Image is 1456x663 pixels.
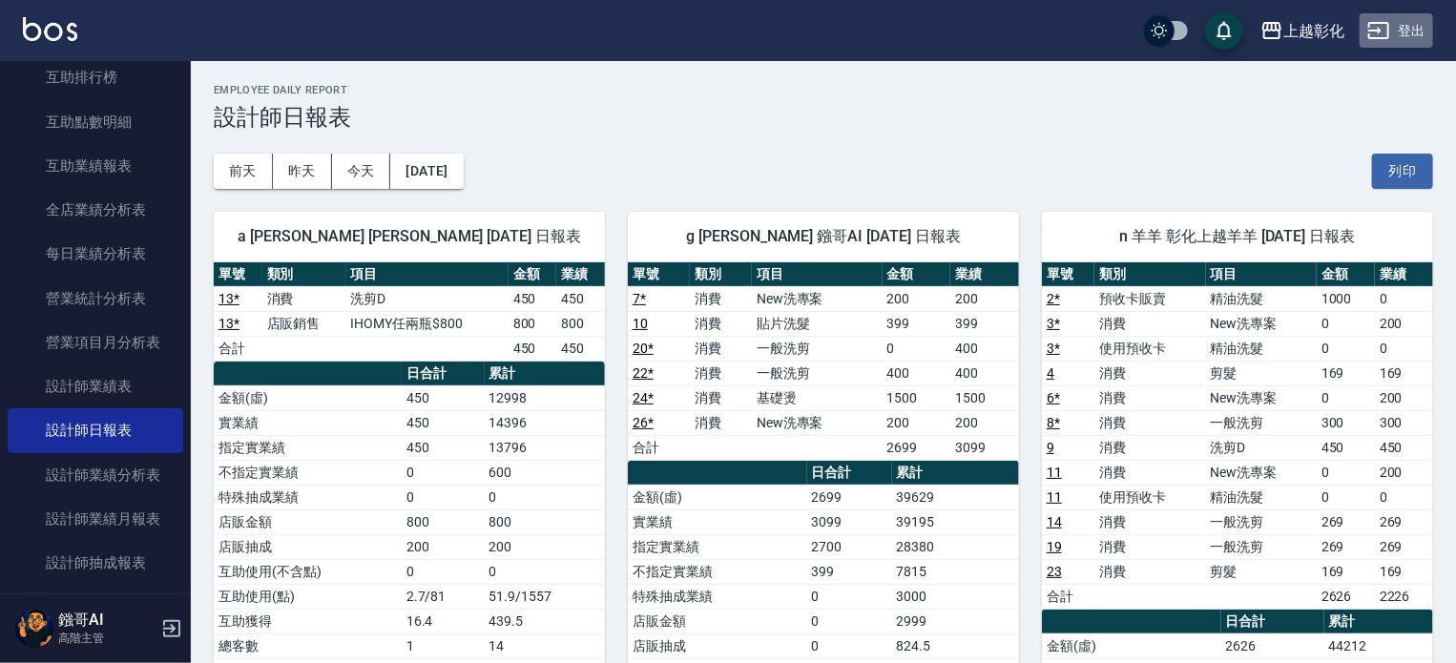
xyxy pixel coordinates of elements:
[8,144,183,188] a: 互助業績報表
[628,435,690,460] td: 合計
[950,336,1019,361] td: 400
[346,262,509,287] th: 項目
[402,362,485,386] th: 日合計
[1375,385,1433,410] td: 200
[214,584,402,609] td: 互助使用(點)
[1375,336,1433,361] td: 0
[950,286,1019,311] td: 200
[1094,485,1205,509] td: 使用預收卡
[807,633,892,658] td: 0
[1375,311,1433,336] td: 200
[402,460,485,485] td: 0
[402,584,485,609] td: 2.7/81
[950,361,1019,385] td: 400
[1042,262,1433,610] table: a dense table
[58,630,156,647] p: 高階主管
[807,509,892,534] td: 3099
[1205,11,1243,50] button: save
[892,461,1019,486] th: 累計
[752,262,883,287] th: 項目
[214,534,402,559] td: 店販抽成
[628,485,807,509] td: 金額(虛)
[509,336,557,361] td: 450
[1094,534,1205,559] td: 消費
[883,311,951,336] td: 399
[883,262,951,287] th: 金額
[214,485,402,509] td: 特殊抽成業績
[1360,13,1433,49] button: 登出
[15,610,53,648] img: Person
[1094,336,1205,361] td: 使用預收卡
[752,336,883,361] td: 一般洗剪
[485,362,605,386] th: 累計
[1047,440,1054,455] a: 9
[807,559,892,584] td: 399
[1206,385,1317,410] td: New洗專案
[1317,559,1375,584] td: 169
[214,262,262,287] th: 單號
[1317,435,1375,460] td: 450
[1206,435,1317,460] td: 洗剪D
[690,311,752,336] td: 消費
[1206,361,1317,385] td: 剪髮
[485,509,605,534] td: 800
[1094,385,1205,410] td: 消費
[883,385,951,410] td: 1500
[892,485,1019,509] td: 39629
[752,361,883,385] td: 一般洗剪
[1375,460,1433,485] td: 200
[214,509,402,534] td: 店販金額
[1094,410,1205,435] td: 消費
[1094,286,1205,311] td: 預收卡販賣
[883,435,951,460] td: 2699
[1042,262,1094,287] th: 單號
[8,408,183,452] a: 設計師日報表
[1317,262,1375,287] th: 金額
[402,534,485,559] td: 200
[485,609,605,633] td: 439.5
[883,410,951,435] td: 200
[628,262,1019,461] table: a dense table
[402,385,485,410] td: 450
[628,584,807,609] td: 特殊抽成業績
[807,584,892,609] td: 0
[1094,435,1205,460] td: 消費
[262,311,346,336] td: 店販銷售
[214,104,1433,131] h3: 設計師日報表
[1047,465,1062,480] a: 11
[690,385,752,410] td: 消費
[485,485,605,509] td: 0
[485,584,605,609] td: 51.9/1557
[1317,534,1375,559] td: 269
[1206,410,1317,435] td: 一般洗剪
[628,262,690,287] th: 單號
[1042,633,1221,658] td: 金額(虛)
[950,435,1019,460] td: 3099
[485,410,605,435] td: 14396
[262,262,346,287] th: 類別
[1206,509,1317,534] td: 一般洗剪
[402,559,485,584] td: 0
[1206,336,1317,361] td: 精油洗髮
[485,435,605,460] td: 13796
[485,633,605,658] td: 14
[1317,311,1375,336] td: 0
[628,559,807,584] td: 不指定實業績
[883,286,951,311] td: 200
[237,227,582,246] span: a [PERSON_NAME] [PERSON_NAME] [DATE] 日報表
[1094,460,1205,485] td: 消費
[1206,460,1317,485] td: New洗專案
[214,154,273,189] button: 前天
[1372,154,1433,189] button: 列印
[273,154,332,189] button: 昨天
[1047,539,1062,554] a: 19
[1317,509,1375,534] td: 269
[8,364,183,408] a: 設計師業績表
[690,410,752,435] td: 消費
[1317,584,1375,609] td: 2626
[1206,534,1317,559] td: 一般洗剪
[332,154,391,189] button: 今天
[892,609,1019,633] td: 2999
[556,311,605,336] td: 800
[214,385,402,410] td: 金額(虛)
